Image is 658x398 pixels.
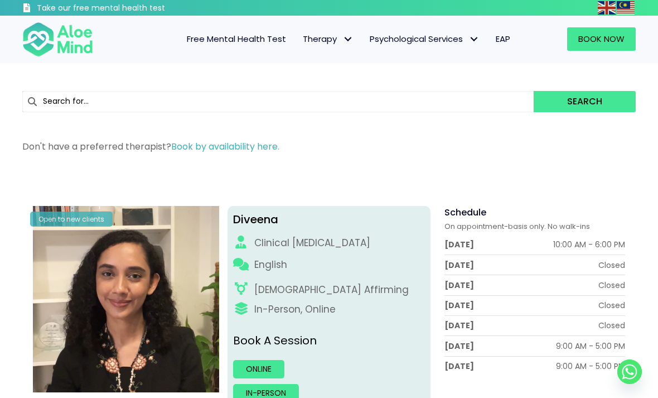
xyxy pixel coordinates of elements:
[104,27,519,51] nav: Menu
[578,33,625,45] span: Book Now
[598,280,625,291] div: Closed
[553,239,625,250] div: 10:00 AM - 6:00 PM
[598,320,625,331] div: Closed
[487,27,519,51] a: EAP
[254,236,370,250] div: Clinical [MEDICAL_DATA]
[254,303,336,317] div: In-Person, Online
[340,31,356,47] span: Therapy: submenu
[444,341,474,352] div: [DATE]
[370,33,479,45] span: Psychological Services
[444,239,474,250] div: [DATE]
[361,27,487,51] a: Psychological ServicesPsychological Services: submenu
[303,33,353,45] span: Therapy
[598,260,625,271] div: Closed
[534,91,636,112] button: Search
[496,33,510,45] span: EAP
[171,140,279,153] a: Book by availability here.
[33,206,219,392] img: IMG_1660 – Diveena Nair
[556,361,625,372] div: 9:00 AM - 5:00 PM
[617,1,636,14] a: Malay
[233,212,425,228] div: Diveena
[22,21,93,57] img: Aloe mind Logo
[187,33,286,45] span: Free Mental Health Test
[233,333,425,349] p: Book A Session
[567,27,636,51] a: Book Now
[233,360,284,378] a: Online
[178,27,294,51] a: Free Mental Health Test
[22,91,534,112] input: Search for...
[556,341,625,352] div: 9:00 AM - 5:00 PM
[598,1,617,14] a: English
[444,300,474,311] div: [DATE]
[37,3,214,14] h3: Take our free mental health test
[444,280,474,291] div: [DATE]
[254,258,287,272] p: English
[617,1,635,15] img: ms
[444,320,474,331] div: [DATE]
[22,140,636,153] p: Don't have a preferred therapist?
[294,27,361,51] a: TherapyTherapy: submenu
[466,31,482,47] span: Psychological Services: submenu
[598,1,616,15] img: en
[444,221,590,232] span: On appointment-basis only. No walk-ins
[22,3,214,16] a: Take our free mental health test
[617,359,642,384] a: Whatsapp
[598,300,625,311] div: Closed
[444,206,486,219] span: Schedule
[444,260,474,271] div: [DATE]
[254,283,409,297] div: [DEMOGRAPHIC_DATA] Affirming
[444,361,474,372] div: [DATE]
[30,212,113,227] div: Open to new clients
